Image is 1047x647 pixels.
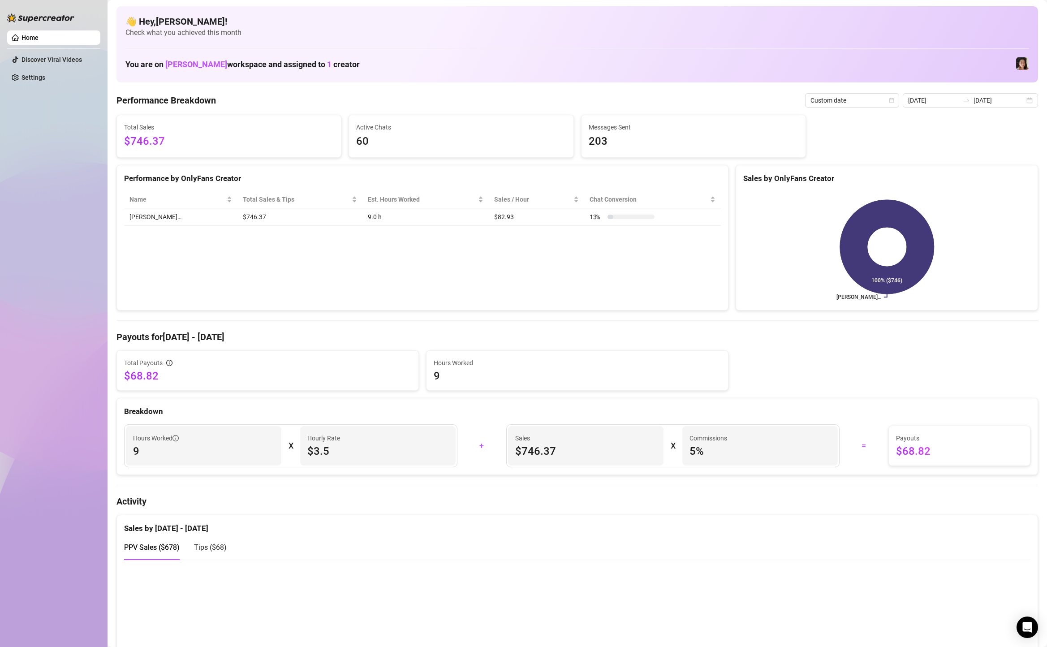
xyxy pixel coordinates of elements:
[125,15,1029,28] h4: 👋 Hey, [PERSON_NAME] !
[124,515,1030,535] div: Sales by [DATE] - [DATE]
[589,133,798,150] span: 203
[689,433,727,443] article: Commissions
[356,122,566,132] span: Active Chats
[489,191,584,208] th: Sales / Hour
[129,194,225,204] span: Name
[22,34,39,41] a: Home
[307,444,448,458] span: $3.5
[590,194,708,204] span: Chat Conversion
[22,56,82,63] a: Discover Viral Videos
[908,95,959,105] input: Start date
[515,433,656,443] span: Sales
[327,60,332,69] span: 1
[671,439,675,453] div: X
[434,358,721,368] span: Hours Worked
[307,433,340,443] article: Hourly Rate
[515,444,656,458] span: $746.37
[974,95,1025,105] input: End date
[810,94,894,107] span: Custom date
[356,133,566,150] span: 60
[463,439,501,453] div: +
[590,212,604,222] span: 13 %
[116,495,1038,508] h4: Activity
[125,28,1029,38] span: Check what you achieved this month
[166,360,172,366] span: info-circle
[1017,617,1038,638] div: Open Intercom Messenger
[889,98,894,103] span: calendar
[963,97,970,104] span: swap-right
[243,194,350,204] span: Total Sales & Tips
[589,122,798,132] span: Messages Sent
[125,60,360,69] h1: You are on workspace and assigned to creator
[124,358,163,368] span: Total Payouts
[133,433,179,443] span: Hours Worked
[362,208,489,226] td: 9.0 h
[124,122,334,132] span: Total Sales
[584,191,721,208] th: Chat Conversion
[7,13,74,22] img: logo-BBDzfeDw.svg
[289,439,293,453] div: X
[124,173,721,185] div: Performance by OnlyFans Creator
[836,294,881,300] text: [PERSON_NAME]…
[22,74,45,81] a: Settings
[124,369,411,383] span: $68.82
[434,369,721,383] span: 9
[172,435,179,441] span: info-circle
[124,208,237,226] td: [PERSON_NAME]…
[194,543,227,552] span: Tips ( $68 )
[124,543,180,552] span: PPV Sales ( $678 )
[237,208,363,226] td: $746.37
[124,133,334,150] span: $746.37
[1016,57,1029,70] img: Luna
[689,444,831,458] span: 5 %
[133,444,274,458] span: 9
[845,439,883,453] div: =
[896,444,1023,458] span: $68.82
[368,194,476,204] div: Est. Hours Worked
[743,173,1030,185] div: Sales by OnlyFans Creator
[124,191,237,208] th: Name
[237,191,363,208] th: Total Sales & Tips
[124,405,1030,418] div: Breakdown
[494,194,572,204] span: Sales / Hour
[963,97,970,104] span: to
[165,60,227,69] span: [PERSON_NAME]
[116,331,1038,343] h4: Payouts for [DATE] - [DATE]
[489,208,584,226] td: $82.93
[896,433,1023,443] span: Payouts
[116,94,216,107] h4: Performance Breakdown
